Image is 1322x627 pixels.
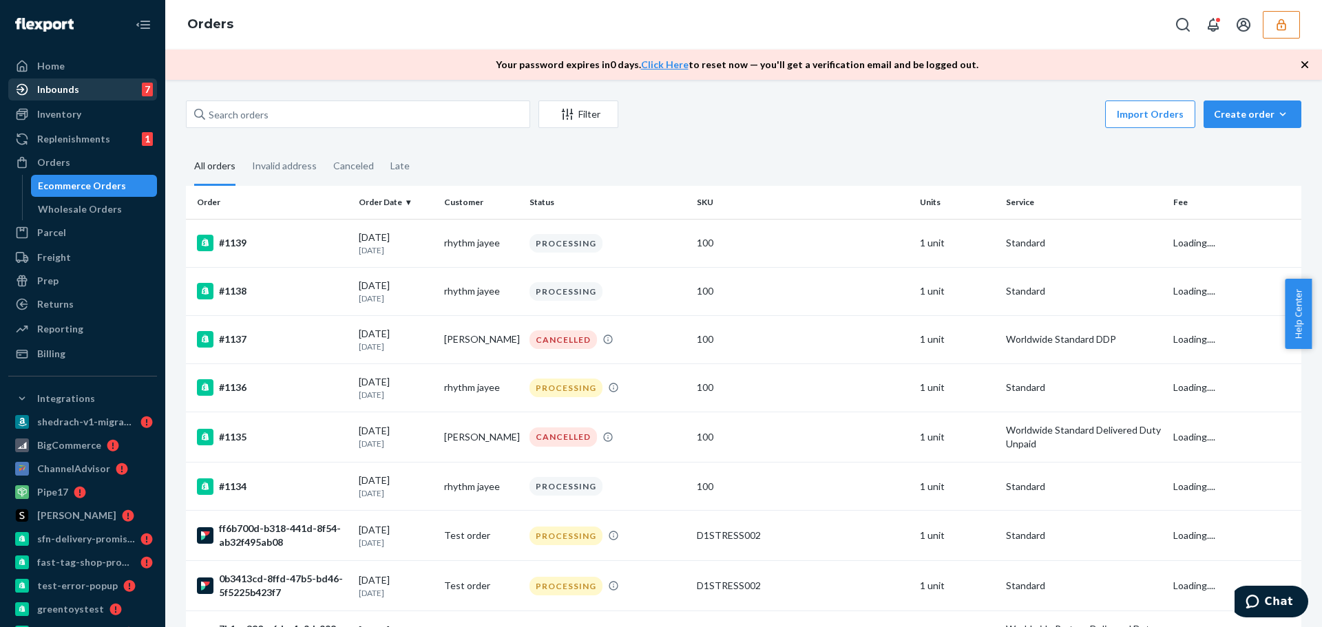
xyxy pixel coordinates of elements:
div: Wholesale Orders [38,202,122,216]
div: Returns [37,297,74,311]
div: All orders [194,148,235,186]
td: rhythm jayee [439,267,524,315]
div: test-error-popup [37,579,118,593]
a: [PERSON_NAME] [8,504,157,527]
a: Billing [8,343,157,365]
td: 1 unit [914,363,1000,412]
p: Your password expires in 0 days . to reset now — you'll get a verification email and be logged out. [496,58,978,72]
a: Returns [8,293,157,315]
div: 100 [697,284,909,298]
img: Flexport logo [15,18,74,32]
td: rhythm jayee [439,219,524,267]
div: Late [390,148,410,184]
button: Import Orders [1105,100,1195,128]
div: BigCommerce [37,438,101,452]
div: [PERSON_NAME] [37,509,116,522]
a: Parcel [8,222,157,244]
td: 1 unit [914,267,1000,315]
div: PROCESSING [529,234,602,253]
th: Status [524,186,691,219]
button: Close Navigation [129,11,157,39]
div: 100 [697,332,909,346]
div: [DATE] [359,474,433,499]
div: Inventory [37,107,81,121]
p: [DATE] [359,438,433,449]
a: Wholesale Orders [31,198,158,220]
div: #1138 [197,283,348,299]
a: Replenishments1 [8,128,157,150]
div: Canceled [333,148,374,184]
input: Search orders [186,100,530,128]
div: #1134 [197,478,348,495]
div: ff6b700d-b318-441d-8f54-ab32f495ab08 [197,522,348,549]
div: PROCESSING [529,477,602,496]
td: Test order [439,561,524,611]
p: [DATE] [359,587,433,599]
th: Order [186,186,353,219]
button: Filter [538,100,618,128]
div: D1STRESS002 [697,579,909,593]
div: Filter [539,107,618,121]
ol: breadcrumbs [176,5,244,45]
div: Replenishments [37,132,110,146]
td: 1 unit [914,463,1000,511]
a: Reporting [8,318,157,340]
td: Loading.... [1168,463,1301,511]
div: [DATE] [359,375,433,401]
div: PROCESSING [529,527,602,545]
div: fast-tag-shop-promise-1 [37,555,135,569]
td: Loading.... [1168,561,1301,611]
th: Units [914,186,1000,219]
div: [DATE] [359,573,433,599]
div: ChannelAdvisor [37,462,110,476]
a: sfn-delivery-promise-test-us [8,528,157,550]
p: [DATE] [359,244,433,256]
div: [DATE] [359,424,433,449]
div: Pipe17 [37,485,68,499]
div: shedrach-v1-migration-test [37,415,135,429]
a: ChannelAdvisor [8,458,157,480]
div: PROCESSING [529,282,602,301]
div: [DATE] [359,523,433,549]
td: 1 unit [914,511,1000,561]
a: greentoystest [8,598,157,620]
a: fast-tag-shop-promise-1 [8,551,157,573]
th: Order Date [353,186,439,219]
div: #1135 [197,429,348,445]
div: [DATE] [359,327,433,352]
div: Customer [444,196,518,208]
div: [DATE] [359,279,433,304]
div: PROCESSING [529,379,602,397]
td: rhythm jayee [439,363,524,412]
div: Billing [37,347,65,361]
p: [DATE] [359,389,433,401]
a: Home [8,55,157,77]
div: #1136 [197,379,348,396]
p: Standard [1006,236,1162,250]
p: Worldwide Standard DDP [1006,332,1162,346]
td: Loading.... [1168,511,1301,561]
div: #1137 [197,331,348,348]
div: 100 [697,236,909,250]
p: [DATE] [359,487,433,499]
td: Loading.... [1168,219,1301,267]
p: [DATE] [359,293,433,304]
div: 1 [142,132,153,146]
div: Orders [37,156,70,169]
div: Inbounds [37,83,79,96]
a: Orders [8,151,157,173]
p: Standard [1006,284,1162,298]
button: Open account menu [1230,11,1257,39]
div: Prep [37,274,59,288]
div: #1139 [197,235,348,251]
th: SKU [691,186,914,219]
td: Loading.... [1168,267,1301,315]
button: Create order [1204,100,1301,128]
a: Inbounds7 [8,78,157,100]
div: Invalid address [252,148,317,184]
span: Help Center [1285,279,1312,349]
div: 100 [697,381,909,394]
p: [DATE] [359,341,433,352]
a: Ecommerce Orders [31,175,158,197]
